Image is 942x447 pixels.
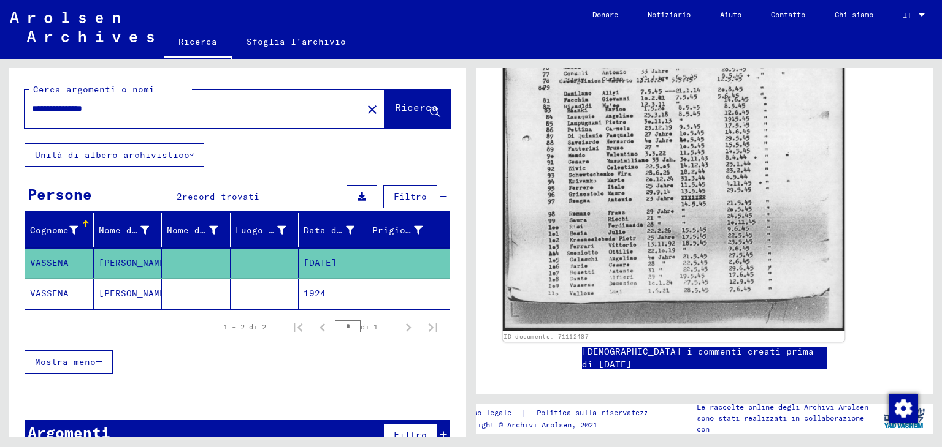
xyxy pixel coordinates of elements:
div: Data di nascita [304,220,370,240]
font: Filtro [394,191,427,202]
button: Mostra meno [25,350,113,374]
a: Sfoglia l'archivio [232,27,361,56]
font: Notiziario [648,10,691,19]
a: Avviso legale [456,407,521,419]
font: IT [903,10,911,20]
font: Mostra meno [35,356,96,367]
font: Copyright © Archivi Arolsen, 2021 [456,420,597,429]
div: Cognome [30,220,93,240]
button: Filtro [383,185,437,208]
font: Cognome [30,225,69,236]
font: Nome da nubile [167,225,244,236]
button: Ultima pagina [421,315,445,339]
font: VASSENA [30,257,69,268]
font: [PERSON_NAME] [99,288,170,299]
mat-icon: close [365,102,380,117]
mat-header-cell: Cognome [25,213,94,247]
font: Ricerca [178,36,217,47]
img: Modifica consenso [889,394,918,423]
mat-header-cell: Nome da nubile [162,213,231,247]
font: Contatto [771,10,805,19]
a: Politica sulla riservatezza [527,407,667,419]
font: Chi siamo [835,10,873,19]
font: [PERSON_NAME] [99,257,170,268]
font: Politica sulla riservatezza [537,408,653,417]
div: Modifica consenso [888,393,917,423]
div: Nome da nubile [167,220,233,240]
font: di 1 [361,322,378,331]
font: Avviso legale [456,408,511,417]
mat-header-cell: Nome di battesimo [94,213,163,247]
div: Luogo di nascita [235,220,302,240]
font: Prigioniero n. [372,225,450,236]
font: Donare [592,10,618,19]
font: sono stati realizzati in collaborazione con [697,413,864,434]
button: Filtro [383,423,437,446]
button: Pagina precedente [310,315,335,339]
button: Unità di albero archivistico [25,143,204,167]
a: Ricerca [164,27,232,59]
mat-header-cell: Luogo di nascita [231,213,299,247]
font: [DATE] [304,257,337,268]
font: Ricerca [395,101,438,113]
div: Nome di battesimo [99,220,165,240]
font: Cerca argomenti o nomi [33,84,155,95]
a: [DEMOGRAPHIC_DATA] i commenti creati prima di [DATE] [582,345,827,371]
font: Nome di battesimo [99,225,193,236]
font: | [521,407,527,418]
a: ID documento: 71112487 [504,333,589,340]
font: Aiuto [720,10,741,19]
font: 2 [177,191,182,202]
font: VASSENA [30,288,69,299]
font: 1924 [304,288,326,299]
font: Filtro [394,429,427,440]
img: Arolsen_neg.svg [10,12,154,42]
font: 1 – 2 di 2 [223,322,266,331]
font: Le raccolte online degli Archivi Arolsen [697,402,868,411]
font: record trovati [182,191,259,202]
mat-header-cell: Prigioniero n. [367,213,450,247]
font: Unità di albero archivistico [35,149,190,160]
font: Persone [28,185,92,203]
font: Argomenti [28,423,110,441]
font: [DEMOGRAPHIC_DATA] i commenti creati prima di [DATE] [582,346,814,370]
mat-header-cell: Data di nascita [299,213,367,247]
img: yv_logo.png [881,403,927,434]
font: Data di nascita [304,225,386,236]
button: Prima pagina [286,315,310,339]
button: Pagina successiva [396,315,421,339]
div: Prigioniero n. [372,220,438,240]
font: Luogo di nascita [235,225,324,236]
button: Ricerca [385,90,451,128]
font: Sfoglia l'archivio [247,36,346,47]
button: Chiaro [360,97,385,121]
